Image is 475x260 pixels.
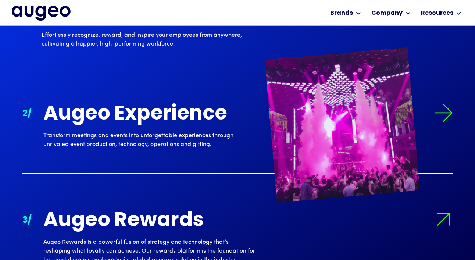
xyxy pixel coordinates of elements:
div: 2 [22,107,28,121]
img: Arrow symbol in bright green pointing right to indicate an active link. [434,104,453,122]
img: Arrow symbol in bright green pointing right to indicate an active link. [431,206,457,232]
div: Resources [421,9,453,18]
div: / [28,107,32,121]
div: Company [371,9,403,18]
a: home [12,6,71,21]
div: Augeo Rewards [43,210,255,232]
div: Augeo Experience [43,104,255,125]
a: 2/Arrow symbol in bright green pointing right to indicate an active link.Augeo ExperienceTransfor... [22,85,453,174]
div: Transform meetings and events into unforgettable experiences through unrivaled event production, ... [43,131,255,149]
div: / [28,214,32,227]
div: Brands [330,9,353,18]
div: 3 [22,214,28,227]
div: Effortlessly recognize, reward, and inspire your employees from anywhere, cultivating a happier, ... [42,31,253,49]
